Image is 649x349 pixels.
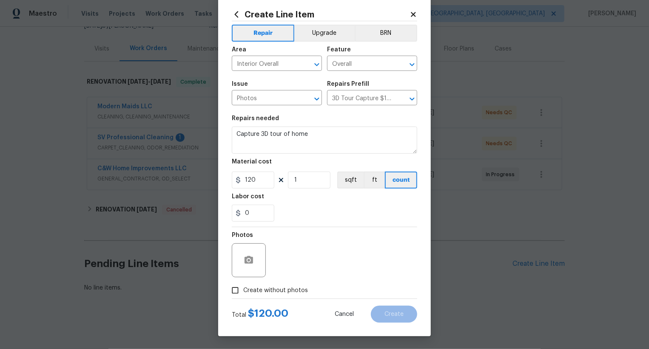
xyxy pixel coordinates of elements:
[327,47,351,53] h5: Feature
[232,232,253,238] h5: Photos
[321,306,367,323] button: Cancel
[232,127,417,154] textarea: Capture 3D tour of home
[311,93,323,105] button: Open
[232,159,272,165] h5: Material cost
[406,59,418,70] button: Open
[243,286,308,295] span: Create without photos
[294,25,355,42] button: Upgrade
[311,59,323,70] button: Open
[232,10,410,19] h2: Create Line Item
[384,311,404,318] span: Create
[232,115,279,121] h5: Repairs needed
[232,25,294,42] button: Repair
[406,93,418,105] button: Open
[232,81,248,87] h5: Issue
[248,308,288,318] span: $ 120.00
[355,25,417,42] button: BRN
[385,172,417,189] button: count
[371,306,417,323] button: Create
[337,172,364,189] button: sqft
[335,311,354,318] span: Cancel
[232,47,246,53] h5: Area
[327,81,369,87] h5: Repairs Prefill
[364,172,385,189] button: ft
[232,194,264,200] h5: Labor cost
[232,309,288,319] div: Total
